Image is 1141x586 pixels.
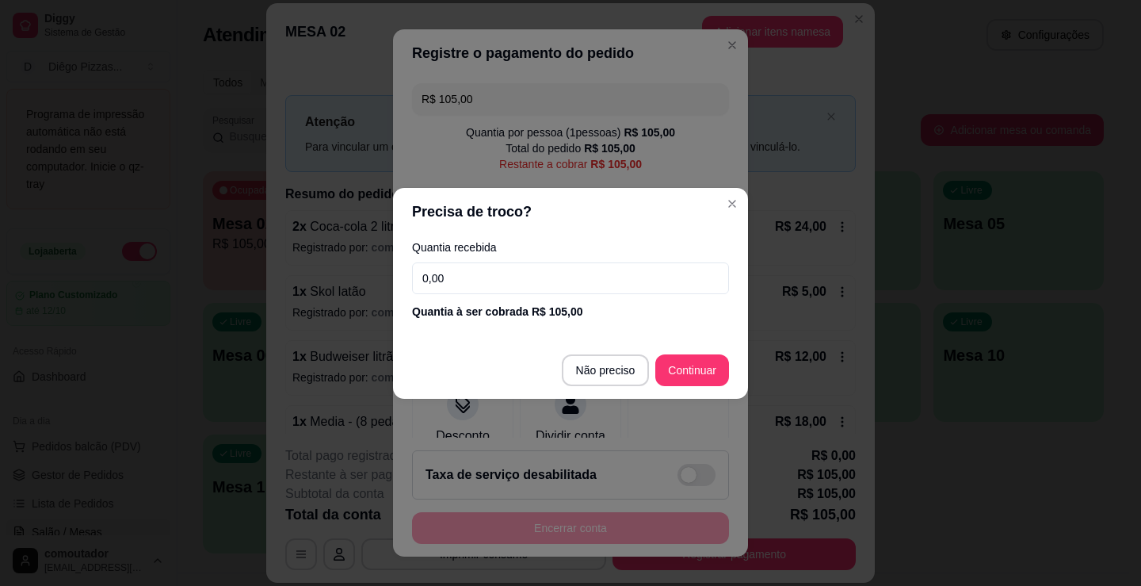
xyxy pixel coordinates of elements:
[412,304,729,320] div: Quantia à ser cobrada R$ 105,00
[562,354,650,386] button: Não preciso
[393,188,748,236] header: Precisa de troco?
[655,354,729,386] button: Continuar
[412,242,729,253] label: Quantia recebida
[719,191,745,216] button: Close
